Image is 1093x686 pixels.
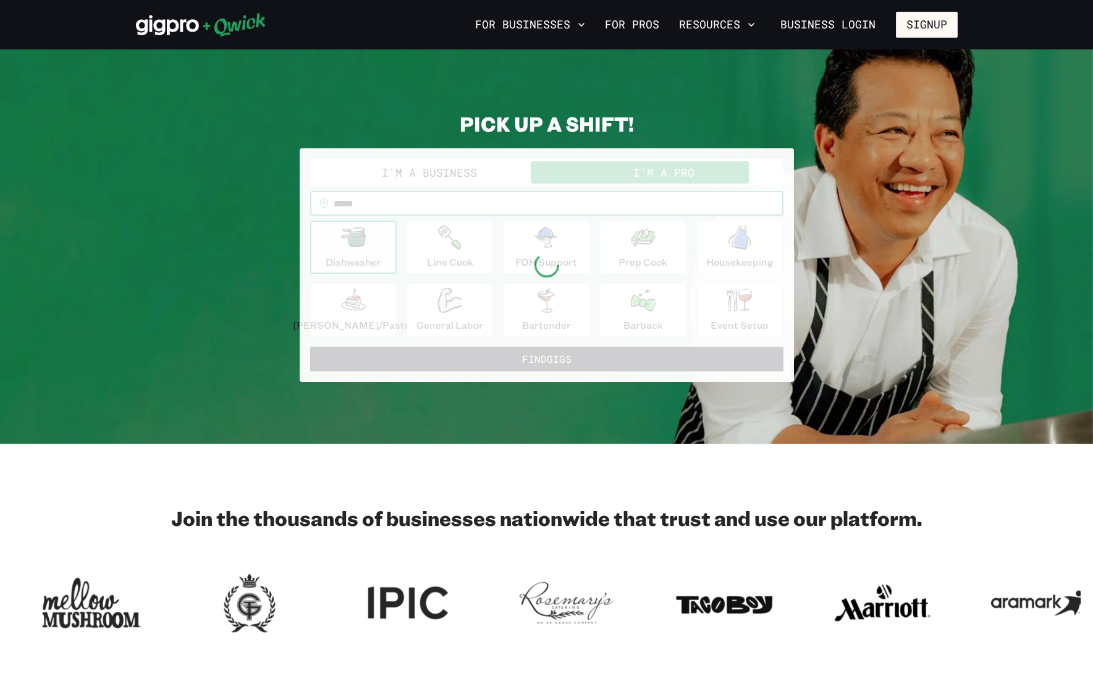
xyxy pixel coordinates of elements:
[200,570,299,637] img: Logo for Georgian Terrace
[675,570,774,637] img: Logo for Taco Boy
[358,570,457,637] img: Logo for IPIC
[770,12,886,38] a: Business Login
[293,318,414,332] p: [PERSON_NAME]/Pastry
[833,570,932,637] img: Logo for Marriott
[517,570,615,637] img: Logo for Rosemary's Catering
[896,12,958,38] button: Signup
[300,111,794,136] h2: PICK UP A SHIFT!
[136,506,958,530] h2: Join the thousands of businesses nationwide that trust and use our platform.
[991,570,1090,637] img: Logo for Aramark
[674,14,760,35] button: Resources
[600,14,664,35] a: For Pros
[470,14,590,35] button: For Businesses
[42,570,141,637] img: Logo for Mellow Mushroom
